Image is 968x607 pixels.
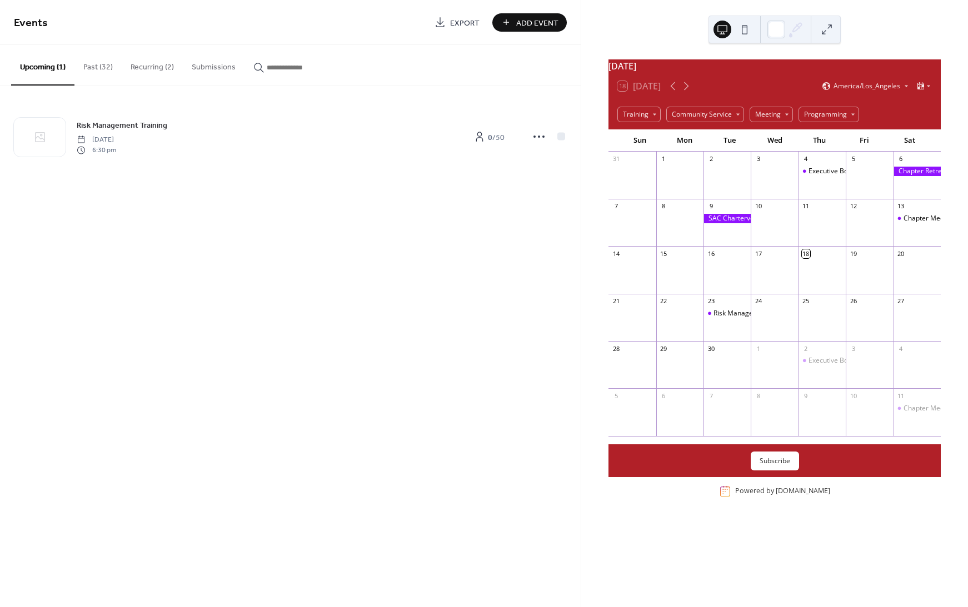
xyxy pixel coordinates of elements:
[122,45,183,84] button: Recurring (2)
[612,155,620,163] div: 31
[897,297,905,305] div: 27
[797,129,842,152] div: Thu
[516,17,558,29] span: Add Event
[703,214,751,223] div: SAC Charterversary
[849,297,857,305] div: 26
[776,486,830,496] a: [DOMAIN_NAME]
[897,392,905,400] div: 11
[754,392,762,400] div: 8
[707,392,715,400] div: 7
[904,404,956,413] div: Chapter Meeting
[703,309,751,318] div: Risk Management Training
[894,404,941,413] div: Chapter Meeting
[660,297,668,305] div: 22
[707,249,715,258] div: 16
[834,83,900,89] span: America/Los_Angeles
[754,202,762,210] div: 10
[662,129,707,152] div: Mon
[426,13,488,32] a: Export
[707,129,752,152] div: Tue
[802,249,810,258] div: 18
[660,249,668,258] div: 15
[11,45,74,86] button: Upcoming (1)
[894,167,941,176] div: Chapter Retreat
[897,344,905,353] div: 4
[849,344,857,353] div: 3
[754,155,762,163] div: 3
[802,392,810,400] div: 9
[74,45,122,84] button: Past (32)
[809,356,886,365] div: Executive Board Meeting
[707,155,715,163] div: 2
[754,297,762,305] div: 24
[799,167,846,176] div: Executive Board Meeting
[754,249,762,258] div: 17
[77,135,116,145] span: [DATE]
[752,129,797,152] div: Wed
[77,120,167,132] span: Risk Management Training
[809,167,886,176] div: Executive Board Meeting
[751,452,799,470] button: Subscribe
[461,128,517,146] a: 0/50
[707,297,715,305] div: 23
[802,155,810,163] div: 4
[183,45,245,84] button: Submissions
[660,202,668,210] div: 8
[897,249,905,258] div: 20
[617,129,662,152] div: Sun
[77,145,116,155] span: 6:30 pm
[887,129,932,152] div: Sat
[492,13,567,32] button: Add Event
[612,297,620,305] div: 21
[897,202,905,210] div: 13
[660,155,668,163] div: 1
[488,130,492,145] b: 0
[612,392,620,400] div: 5
[897,155,905,163] div: 6
[849,249,857,258] div: 19
[904,214,956,223] div: Chapter Meeting
[802,344,810,353] div: 2
[713,309,796,318] div: Risk Management Training
[707,202,715,210] div: 9
[799,356,846,365] div: Executive Board Meeting
[735,486,830,496] div: Powered by
[802,202,810,210] div: 11
[612,249,620,258] div: 14
[849,202,857,210] div: 12
[754,344,762,353] div: 1
[608,59,941,73] div: [DATE]
[842,129,887,152] div: Fri
[849,392,857,400] div: 10
[660,392,668,400] div: 6
[802,297,810,305] div: 25
[849,155,857,163] div: 5
[707,344,715,353] div: 30
[14,12,48,34] span: Events
[660,344,668,353] div: 29
[612,344,620,353] div: 28
[612,202,620,210] div: 7
[77,119,167,132] a: Risk Management Training
[894,214,941,223] div: Chapter Meeting
[488,132,505,143] span: / 50
[450,17,480,29] span: Export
